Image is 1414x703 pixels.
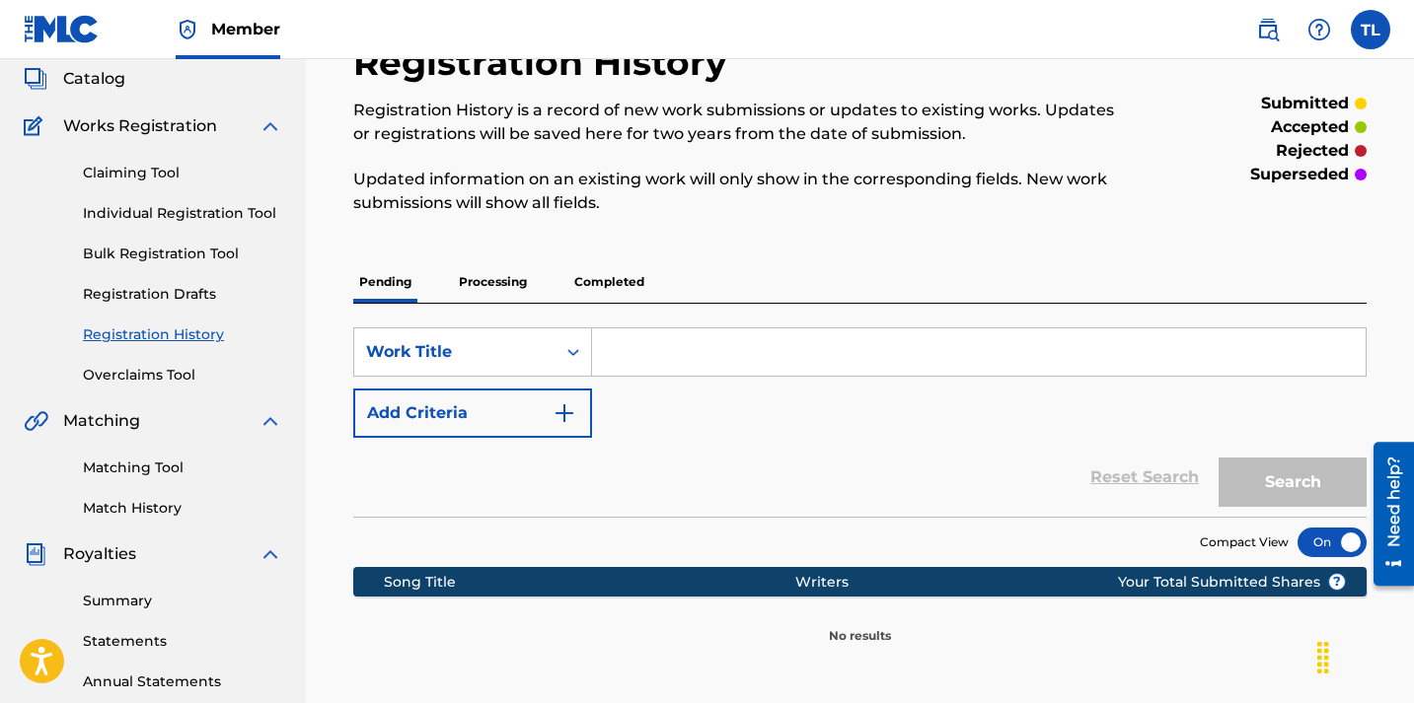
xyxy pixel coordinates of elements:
[259,114,282,138] img: expand
[63,409,140,433] span: Matching
[1276,139,1349,163] p: rejected
[259,542,282,566] img: expand
[24,409,48,433] img: Matching
[1261,92,1349,115] p: submitted
[1256,18,1280,41] img: search
[83,163,282,183] a: Claiming Tool
[353,388,592,438] button: Add Criteria
[1300,10,1339,49] div: Help
[1315,608,1414,703] iframe: Chat Widget
[353,261,417,303] p: Pending
[83,591,282,611] a: Summary
[83,498,282,519] a: Match History
[453,261,533,303] p: Processing
[83,365,282,386] a: Overclaims Tool
[63,114,217,138] span: Works Registration
[83,457,282,478] a: Matching Tool
[24,15,100,43] img: MLC Logo
[1359,435,1414,594] iframe: Resource Center
[83,244,282,264] a: Bulk Registration Tool
[63,67,125,91] span: Catalog
[1250,163,1349,186] p: superseded
[1307,18,1331,41] img: help
[384,572,795,593] div: Song Title
[259,409,282,433] img: expand
[1329,574,1345,590] span: ?
[83,671,282,692] a: Annual Statements
[568,261,650,303] p: Completed
[24,114,49,138] img: Works Registration
[353,99,1134,146] p: Registration History is a record of new work submissions or updates to existing works. Updates or...
[353,168,1134,215] p: Updated information on an existing work will only show in the corresponding fields. New work subm...
[83,284,282,305] a: Registration Drafts
[1271,115,1349,139] p: accepted
[353,40,737,85] h2: Registration History
[24,67,125,91] a: CatalogCatalog
[24,67,47,91] img: Catalog
[1200,533,1289,551] span: Compact View
[1351,10,1390,49] div: User Menu
[63,542,136,566] span: Royalties
[353,327,1367,517] form: Search Form
[366,340,544,364] div: Work Title
[829,603,891,645] p: No results
[1248,10,1288,49] a: Public Search
[83,324,282,345] a: Registration History
[176,18,199,41] img: Top Rightsholder
[795,572,1180,593] div: Writers
[553,401,576,425] img: 9d2ae6d4665cec9f34b9.svg
[83,631,282,652] a: Statements
[83,203,282,224] a: Individual Registration Tool
[24,542,47,566] img: Royalties
[1118,572,1346,593] span: Your Total Submitted Shares
[211,18,280,40] span: Member
[1307,628,1339,687] div: Drag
